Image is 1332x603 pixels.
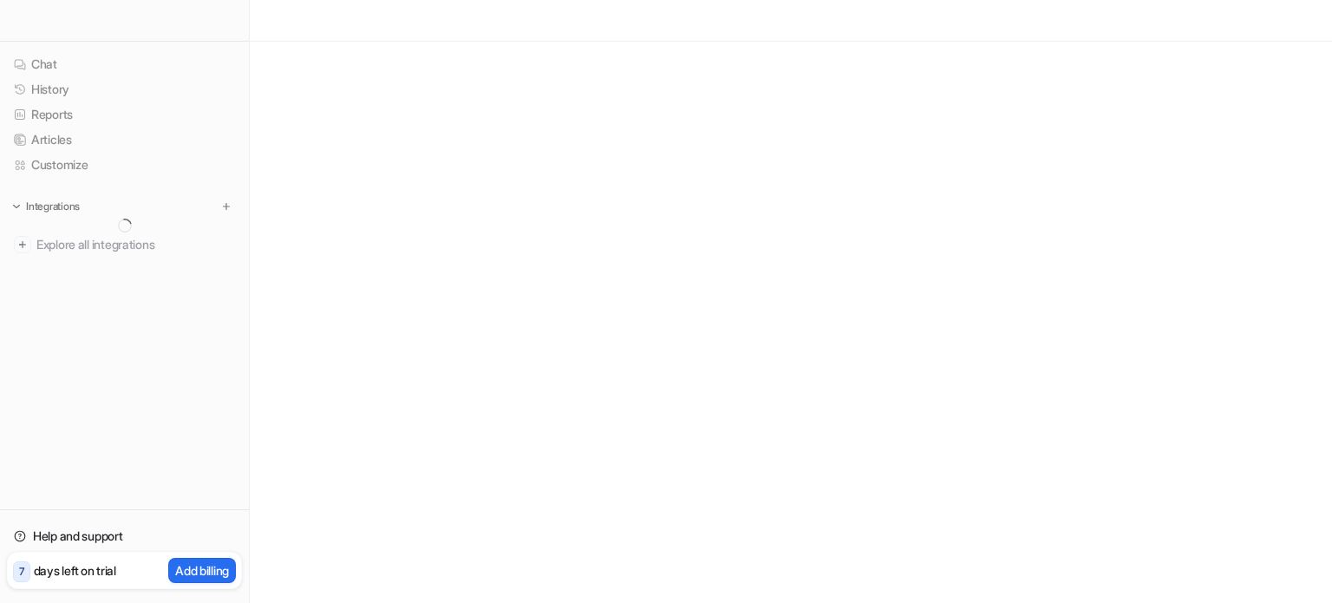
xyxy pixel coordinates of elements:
a: Help and support [7,524,242,548]
img: menu_add.svg [220,200,232,213]
p: 7 [19,564,24,580]
a: Customize [7,153,242,177]
a: Explore all integrations [7,233,242,257]
a: Articles [7,128,242,152]
a: Reports [7,102,242,127]
a: Chat [7,52,242,76]
span: Explore all integrations [36,231,235,259]
p: days left on trial [34,561,116,580]
p: Add billing [175,561,229,580]
button: Integrations [7,198,85,215]
a: History [7,77,242,102]
img: explore all integrations [14,236,31,253]
img: expand menu [10,200,23,213]
button: Add billing [168,558,236,583]
p: Integrations [26,200,80,213]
